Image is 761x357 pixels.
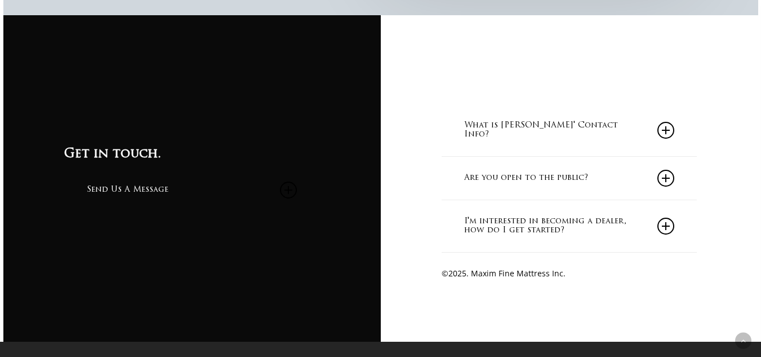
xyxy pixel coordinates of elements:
h3: Get in touch. [64,145,320,164]
a: What is [PERSON_NAME]' Contact Info? [464,104,675,156]
a: I'm interested in becoming a dealer, how do I get started? [464,200,675,252]
span: 2025 [448,268,466,279]
p: © . Maxim Fine Mattress Inc. [442,266,697,281]
a: Are you open to the public? [464,157,675,200]
a: Send Us A Message [87,169,297,211]
a: Call [PHONE_NUMBER] [442,76,560,91]
a: Back to top [735,333,751,349]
